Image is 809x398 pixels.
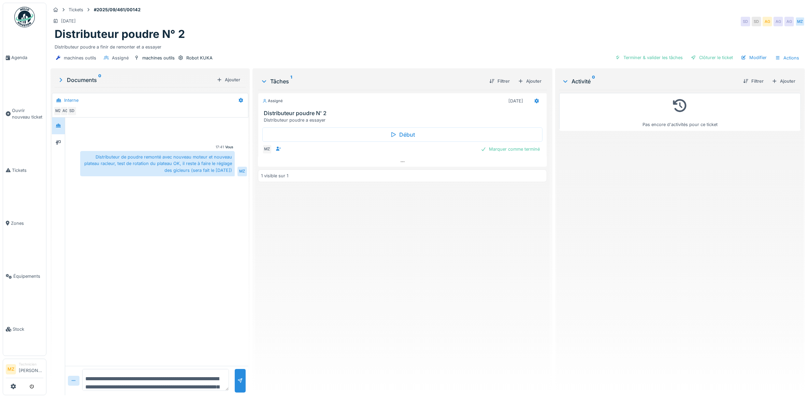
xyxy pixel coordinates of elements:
div: Actions [772,53,802,63]
div: MZ [795,17,805,26]
div: [DATE] [508,98,523,104]
div: Distributeur poudre a finir de remonter et a essayer [55,41,801,50]
div: SD [741,17,750,26]
div: 1 visible sur 1 [261,173,288,179]
div: Vous [225,145,233,150]
div: AG [784,17,794,26]
div: MZ [54,106,63,116]
div: Marquer comme terminé [478,145,543,154]
div: Distributeur poudre a essayer [264,117,544,123]
div: Technicien [19,362,43,367]
div: Tâches [261,77,484,85]
div: Interne [64,97,78,104]
div: Filtrer [487,77,512,86]
div: [DATE] [61,18,76,24]
div: MZ [262,145,272,154]
sup: 0 [98,76,101,84]
a: Agenda [3,31,46,84]
a: Tickets [3,144,46,197]
div: Robot KUKA [186,55,213,61]
div: Activité [562,77,738,85]
a: Stock [3,303,46,356]
div: AG [774,17,783,26]
span: Tickets [12,167,43,174]
div: Assigné [262,98,283,104]
div: Ajouter [515,77,544,86]
div: Clôturer le ticket [688,53,736,62]
div: Modifier [738,53,769,62]
div: machines outils [142,55,175,61]
li: MZ [6,364,16,374]
div: Ajouter [769,77,798,86]
div: Ajouter [214,75,243,84]
div: Tickets [69,6,83,13]
span: Stock [13,326,43,332]
span: Ouvrir nouveau ticket [12,107,43,120]
div: SD [67,106,77,116]
a: Équipements [3,250,46,303]
h1: Distributeur poudre N° 2 [55,28,185,41]
div: MZ [237,167,247,176]
a: MZ Technicien[PERSON_NAME] [6,362,43,378]
strong: #2025/09/461/00142 [91,6,143,13]
div: Terminer & valider les tâches [612,53,685,62]
span: Équipements [13,273,43,279]
div: SD [752,17,761,26]
div: AG [763,17,772,26]
span: Zones [11,220,43,227]
div: Distributeur de poudre remonté avec nouveau moteur et nouveau plateau racleur, test de rotation d... [80,151,235,176]
div: Pas encore d'activités pour ce ticket [564,96,796,128]
div: Assigné [112,55,129,61]
div: machines outils [64,55,96,61]
div: Filtrer [740,77,766,86]
li: [PERSON_NAME] [19,362,43,376]
div: Début [262,127,543,142]
sup: 1 [290,77,292,85]
img: Badge_color-CXgf-gQk.svg [14,7,35,27]
a: Ouvrir nouveau ticket [3,84,46,143]
a: Zones [3,197,46,250]
div: 17:41 [216,145,224,150]
div: AG [60,106,70,116]
div: Documents [57,76,214,84]
sup: 0 [592,77,595,85]
span: Agenda [11,54,43,61]
h3: Distributeur poudre N' 2 [264,110,544,116]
